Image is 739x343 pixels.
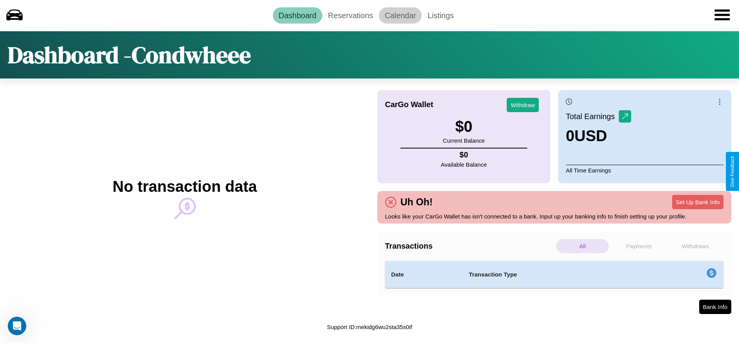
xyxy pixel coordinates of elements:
h4: Transaction Type [469,270,644,279]
p: Withdraws [669,239,722,253]
p: Total Earnings [566,109,619,123]
h4: CarGo Wallet [385,100,433,109]
button: Bank Info [699,300,731,314]
h1: Dashboard - Condwheee [8,39,251,71]
a: Dashboard [273,7,322,24]
div: Give Feedback [730,156,735,187]
a: Listings [422,7,460,24]
table: simple table [385,261,724,288]
h4: Transactions [385,242,554,251]
h3: $ 0 [443,118,485,135]
h4: $ 0 [441,150,487,159]
button: Set Up Bank Info [672,195,724,209]
a: Calendar [379,7,422,24]
button: Withdraw [507,98,539,112]
iframe: Intercom live chat [8,317,26,335]
h3: 0 USD [566,127,631,145]
a: Reservations [322,7,379,24]
h2: No transaction data [112,178,257,195]
p: All [556,239,609,253]
h4: Date [391,270,456,279]
p: Payments [613,239,665,253]
h4: Uh Oh! [397,196,436,208]
p: Available Balance [441,159,487,170]
p: Looks like your CarGo Wallet has isn't connected to a bank. Input up your banking info to finish ... [385,211,724,222]
p: All Time Earnings [566,165,724,176]
p: Current Balance [443,135,485,146]
p: Support ID: mekidg6wu2sta35s0if [327,322,412,332]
